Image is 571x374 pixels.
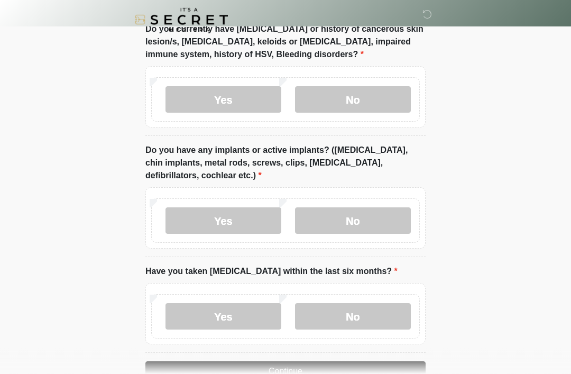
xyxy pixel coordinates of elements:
label: Yes [165,87,281,113]
img: It's A Secret Med Spa Logo [135,8,228,32]
label: Have you taken [MEDICAL_DATA] within the last six months? [145,266,398,278]
label: No [295,87,411,113]
label: Yes [165,304,281,330]
label: No [295,304,411,330]
label: No [295,208,411,234]
label: Do you currently have [MEDICAL_DATA] or history of cancerous skin lesion/s, [MEDICAL_DATA], keloi... [145,23,426,61]
label: Do you have any implants or active implants? ([MEDICAL_DATA], chin implants, metal rods, screws, ... [145,144,426,183]
label: Yes [165,208,281,234]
